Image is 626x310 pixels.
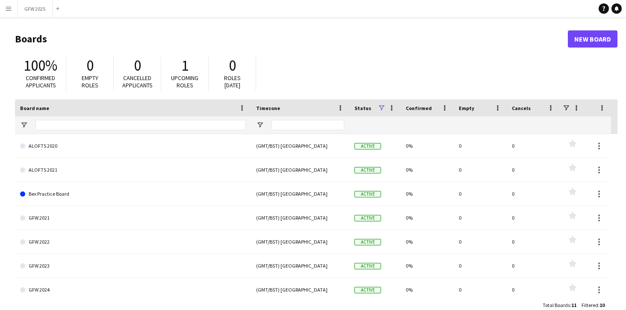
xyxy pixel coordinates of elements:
[454,206,507,230] div: 0
[82,74,98,89] span: Empty roles
[454,134,507,158] div: 0
[224,74,241,89] span: Roles [DATE]
[507,230,560,253] div: 0
[20,206,246,230] a: GFW 2021
[599,302,605,308] span: 10
[454,254,507,277] div: 0
[401,134,454,158] div: 0%
[171,74,198,89] span: Upcoming roles
[256,121,264,129] button: Open Filter Menu
[454,182,507,206] div: 0
[401,206,454,230] div: 0%
[20,121,28,129] button: Open Filter Menu
[251,134,349,158] div: (GMT/BST) [GEOGRAPHIC_DATA]
[454,278,507,301] div: 0
[354,143,381,149] span: Active
[256,105,280,111] span: Timezone
[20,134,246,158] a: ALOFTS 2020
[401,230,454,253] div: 0%
[543,302,570,308] span: Total Boards
[251,230,349,253] div: (GMT/BST) [GEOGRAPHIC_DATA]
[24,56,57,75] span: 100%
[251,206,349,230] div: (GMT/BST) [GEOGRAPHIC_DATA]
[181,56,189,75] span: 1
[354,287,381,293] span: Active
[251,278,349,301] div: (GMT/BST) [GEOGRAPHIC_DATA]
[406,105,432,111] span: Confirmed
[354,105,371,111] span: Status
[507,206,560,230] div: 0
[354,263,381,269] span: Active
[401,158,454,182] div: 0%
[20,182,246,206] a: Bex Practice Board
[26,74,56,89] span: Confirmed applicants
[354,191,381,197] span: Active
[571,302,576,308] span: 11
[507,182,560,206] div: 0
[251,182,349,206] div: (GMT/BST) [GEOGRAPHIC_DATA]
[354,239,381,245] span: Active
[35,120,246,130] input: Board name Filter Input
[507,134,560,158] div: 0
[20,105,49,111] span: Board name
[454,158,507,182] div: 0
[134,56,141,75] span: 0
[20,230,246,254] a: GFW 2022
[15,33,568,45] h1: Boards
[251,158,349,182] div: (GMT/BST) [GEOGRAPHIC_DATA]
[507,158,560,182] div: 0
[401,278,454,301] div: 0%
[86,56,94,75] span: 0
[251,254,349,277] div: (GMT/BST) [GEOGRAPHIC_DATA]
[401,254,454,277] div: 0%
[454,230,507,253] div: 0
[18,0,53,17] button: GFW 2025
[20,254,246,278] a: GFW 2023
[507,278,560,301] div: 0
[20,158,246,182] a: ALOFTS 2021
[354,167,381,173] span: Active
[507,254,560,277] div: 0
[401,182,454,206] div: 0%
[122,74,153,89] span: Cancelled applicants
[512,105,531,111] span: Cancels
[459,105,474,111] span: Empty
[582,302,598,308] span: Filtered
[272,120,344,130] input: Timezone Filter Input
[568,30,617,48] a: New Board
[229,56,236,75] span: 0
[354,215,381,221] span: Active
[20,278,246,302] a: GFW 2024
